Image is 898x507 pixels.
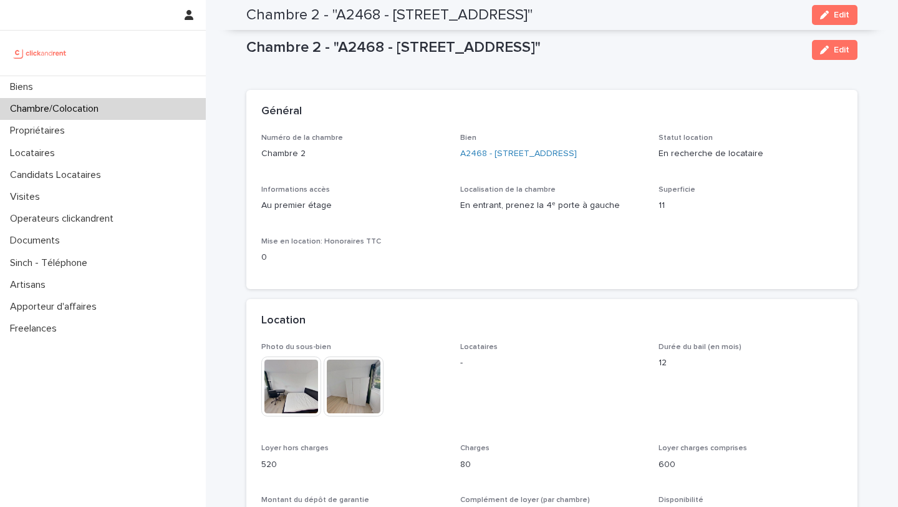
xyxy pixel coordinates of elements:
[261,105,302,119] h2: Général
[659,496,703,504] span: Disponibilité
[10,41,70,66] img: UCB0brd3T0yccxBKYDjQ
[5,279,56,291] p: Artisans
[460,496,590,504] span: Complément de loyer (par chambre)
[261,445,329,452] span: Loyer hors charges
[5,257,97,269] p: Sinch - Téléphone
[261,147,445,160] p: Chambre 2
[246,39,802,57] p: Chambre 2 - "A2468 - [STREET_ADDRESS]"
[5,191,50,203] p: Visites
[261,251,445,264] p: 0
[659,357,842,370] p: 12
[261,134,343,142] span: Numéro de la chambre
[261,314,306,328] h2: Location
[5,235,70,247] p: Documents
[834,11,849,19] span: Edit
[659,445,747,452] span: Loyer charges comprises
[261,343,331,351] span: Photo du sous-bien
[261,186,330,194] span: Informations accès
[261,238,381,245] span: Mise en location: Honoraires TTC
[460,147,577,160] a: A2468 - [STREET_ADDRESS]
[460,357,644,370] p: -
[659,458,842,471] p: 600
[812,5,857,25] button: Edit
[834,46,849,54] span: Edit
[261,199,445,212] p: Au premier étage
[659,199,842,212] p: 11
[460,134,476,142] span: Bien
[460,186,556,194] span: Localisation de la chambre
[5,169,111,181] p: Candidats Locataires
[812,40,857,60] button: Edit
[5,147,65,159] p: Locataires
[659,134,713,142] span: Statut location
[5,103,109,115] p: Chambre/Colocation
[261,458,445,471] p: 520
[460,445,490,452] span: Charges
[261,496,369,504] span: Montant du dépôt de garantie
[460,343,498,351] span: Locataires
[460,199,644,212] p: En entrant, prenez la 4ᵉ porte à gauche
[460,458,644,471] p: 80
[5,81,43,93] p: Biens
[246,6,533,24] h2: Chambre 2 - "A2468 - [STREET_ADDRESS]"
[659,343,741,351] span: Durée du bail (en mois)
[659,186,695,194] span: Superficie
[5,301,107,313] p: Apporteur d'affaires
[659,147,842,160] p: En recherche de locataire
[5,125,75,137] p: Propriétaires
[5,213,123,225] p: Operateurs clickandrent
[5,323,67,335] p: Freelances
